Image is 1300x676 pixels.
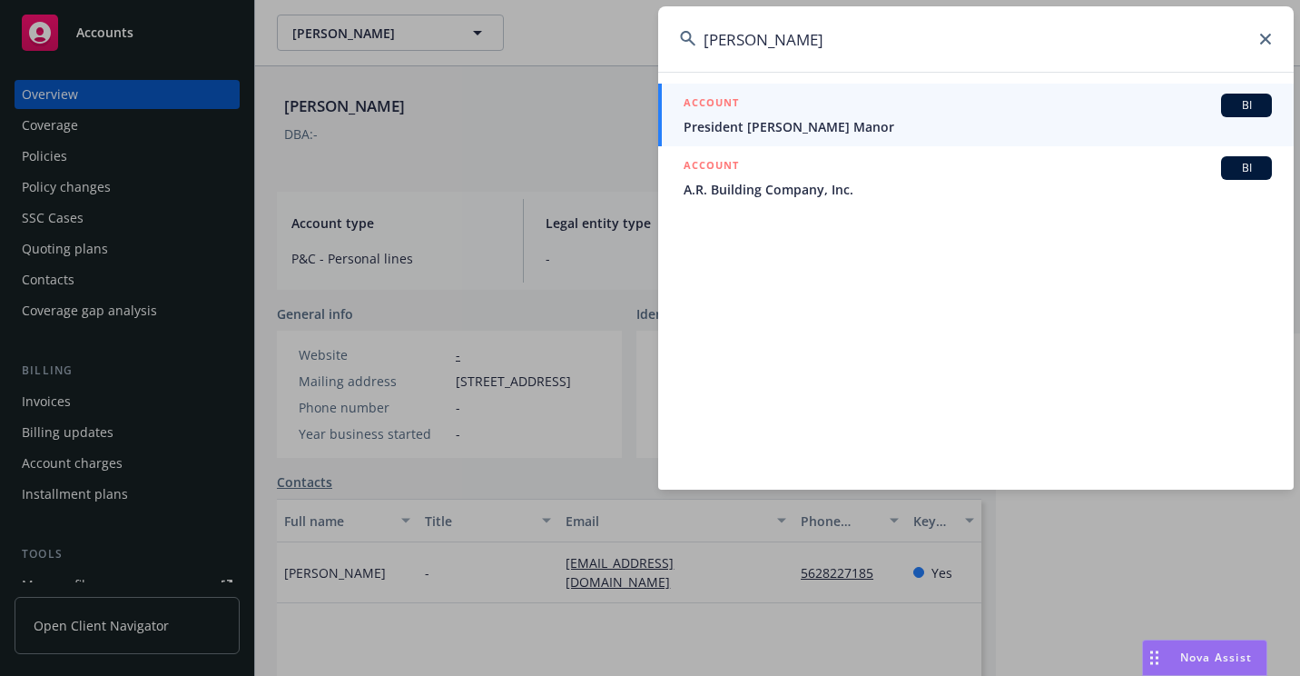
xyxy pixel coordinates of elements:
span: BI [1228,97,1265,114]
div: Drag to move [1143,641,1166,675]
span: BI [1228,160,1265,176]
button: Nova Assist [1142,640,1267,676]
h5: ACCOUNT [684,156,739,178]
h5: ACCOUNT [684,94,739,115]
span: Nova Assist [1180,650,1252,665]
a: ACCOUNTBIPresident [PERSON_NAME] Manor [658,84,1294,146]
a: ACCOUNTBIA.R. Building Company, Inc. [658,146,1294,209]
input: Search... [658,6,1294,72]
span: President [PERSON_NAME] Manor [684,117,1272,136]
span: A.R. Building Company, Inc. [684,180,1272,199]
